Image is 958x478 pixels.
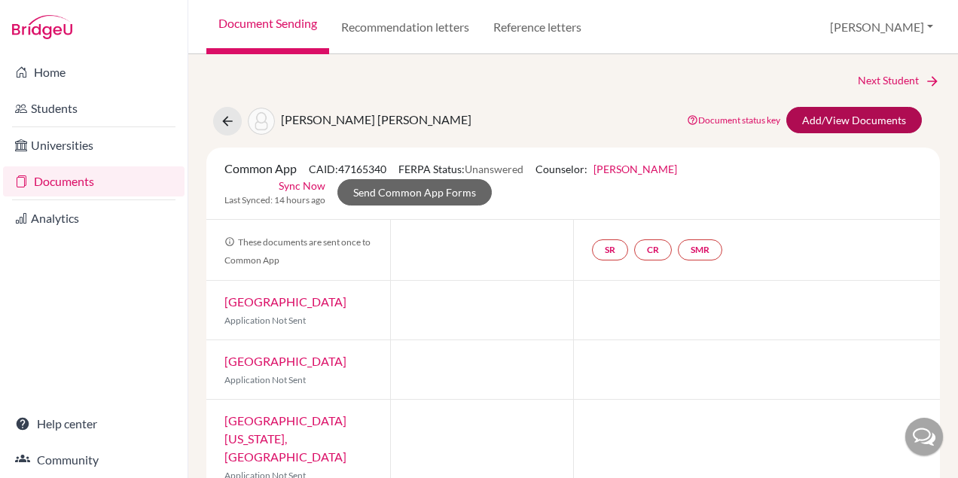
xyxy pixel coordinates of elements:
[337,179,492,206] a: Send Common App Forms
[593,163,677,175] a: [PERSON_NAME]
[224,374,306,385] span: Application Not Sent
[224,354,346,368] a: [GEOGRAPHIC_DATA]
[224,315,306,326] span: Application Not Sent
[3,445,185,475] a: Community
[3,203,185,233] a: Analytics
[678,239,722,260] a: SMR
[224,413,346,464] a: [GEOGRAPHIC_DATA][US_STATE], [GEOGRAPHIC_DATA]
[3,130,185,160] a: Universities
[592,239,628,260] a: SR
[12,15,72,39] img: Bridge-U
[3,166,185,196] a: Documents
[279,178,325,193] a: Sync Now
[281,112,471,126] span: [PERSON_NAME] [PERSON_NAME]
[465,163,523,175] span: Unanswered
[3,93,185,123] a: Students
[823,13,940,41] button: [PERSON_NAME]
[858,72,940,89] a: Next Student
[634,239,672,260] a: CR
[535,163,677,175] span: Counselor:
[35,11,66,24] span: Help
[398,163,523,175] span: FERPA Status:
[687,114,780,126] a: Document status key
[309,163,386,175] span: CAID: 47165340
[224,236,371,266] span: These documents are sent once to Common App
[224,193,325,207] span: Last Synced: 14 hours ago
[3,57,185,87] a: Home
[224,161,297,175] span: Common App
[224,294,346,309] a: [GEOGRAPHIC_DATA]
[786,107,922,133] a: Add/View Documents
[3,409,185,439] a: Help center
